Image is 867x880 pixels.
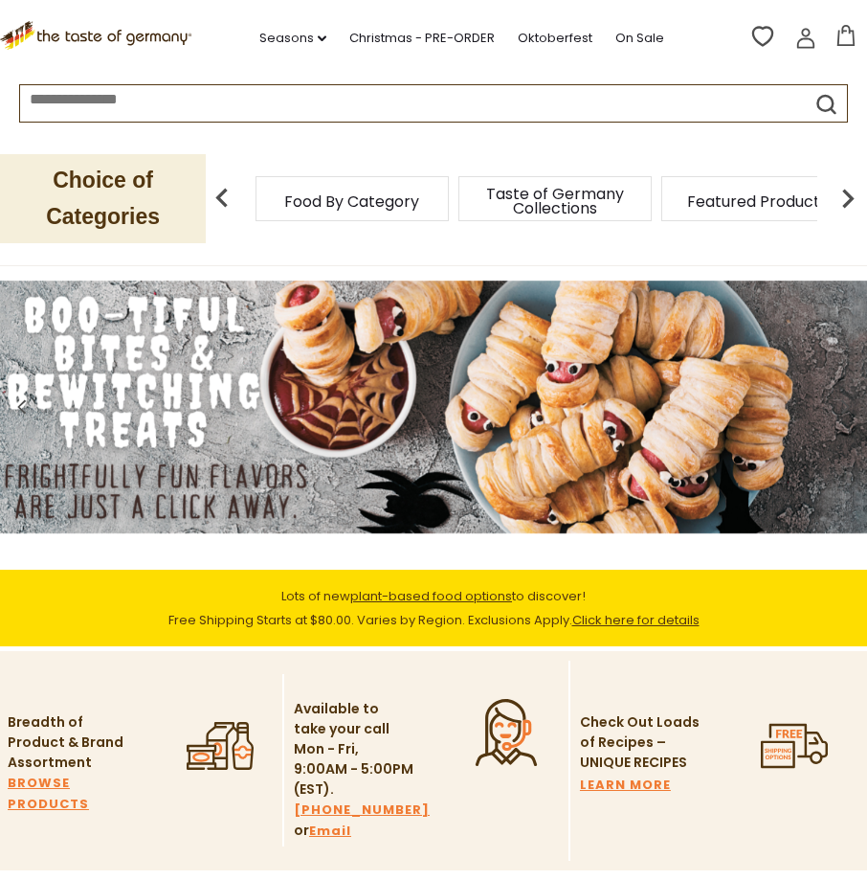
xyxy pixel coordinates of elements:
a: LEARN MORE [580,775,671,796]
p: Check Out Loads of Recipes – UNIQUE RECIPES [580,712,700,773]
a: Featured Products [687,194,828,209]
img: next arrow [829,179,867,217]
a: Food By Category [284,194,419,209]
p: Available to take your call Mon - Fri, 9:00AM - 5:00PM (EST). or [294,699,413,842]
a: Click here for details [572,611,700,629]
a: Seasons [259,28,326,49]
a: BROWSE PRODUCTS [8,773,127,815]
p: Breadth of Product & Brand Assortment [8,712,127,773]
img: previous arrow [203,179,241,217]
a: Email [309,821,351,842]
span: Lots of new to discover! Free Shipping Starts at $80.00. Varies by Region. Exclusions Apply. [168,587,700,629]
a: On Sale [615,28,664,49]
a: Oktoberfest [518,28,592,49]
a: [PHONE_NUMBER] [294,800,430,821]
a: Christmas - PRE-ORDER [349,28,495,49]
a: Taste of Germany Collections [478,187,632,215]
a: plant-based food options [350,587,512,605]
